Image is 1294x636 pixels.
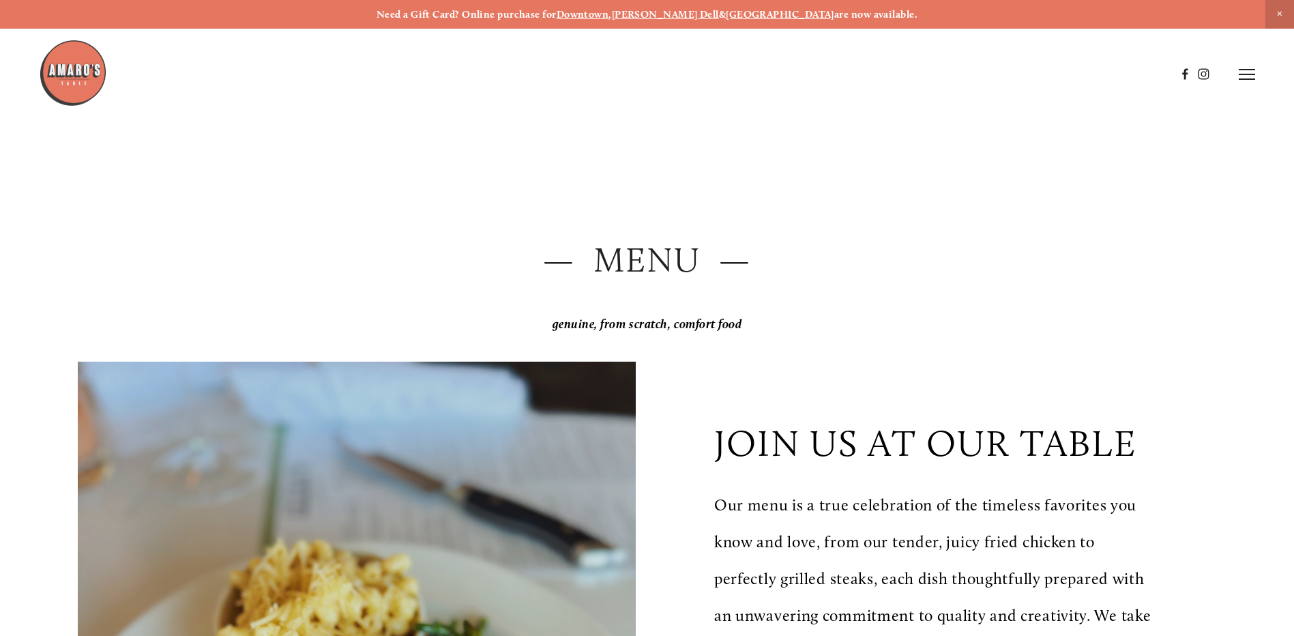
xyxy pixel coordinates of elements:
em: genuine, from scratch, comfort food [553,317,742,332]
a: [GEOGRAPHIC_DATA] [726,8,834,20]
a: Downtown [557,8,609,20]
strong: are now available. [834,8,917,20]
strong: Need a Gift Card? Online purchase for [377,8,557,20]
strong: & [719,8,726,20]
a: [PERSON_NAME] Dell [612,8,719,20]
img: Amaro's Table [39,39,107,107]
p: join us at our table [714,421,1137,465]
h2: — Menu — [78,236,1216,285]
strong: , [608,8,611,20]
